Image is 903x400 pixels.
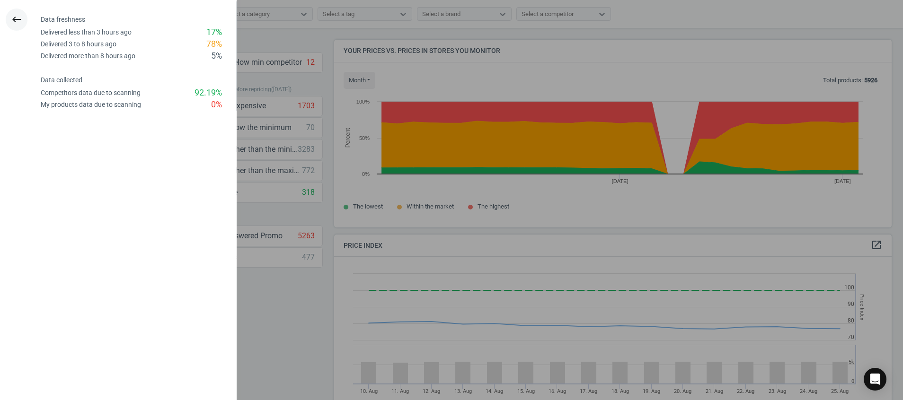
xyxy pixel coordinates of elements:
div: Delivered 3 to 8 hours ago [41,40,116,49]
div: Open Intercom Messenger [864,368,886,391]
button: keyboard_backspace [6,9,27,31]
i: keyboard_backspace [11,14,22,25]
div: 5 % [211,50,222,62]
div: 78 % [206,38,222,50]
div: My products data due to scanning [41,100,141,109]
div: 92.19 % [195,87,222,99]
h4: Data collected [41,76,236,84]
div: 0 % [211,99,222,111]
div: Delivered more than 8 hours ago [41,52,135,61]
h4: Data freshness [41,16,236,24]
div: 17 % [206,26,222,38]
div: Delivered less than 3 hours ago [41,28,132,37]
div: Competitors data due to scanning [41,88,141,97]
